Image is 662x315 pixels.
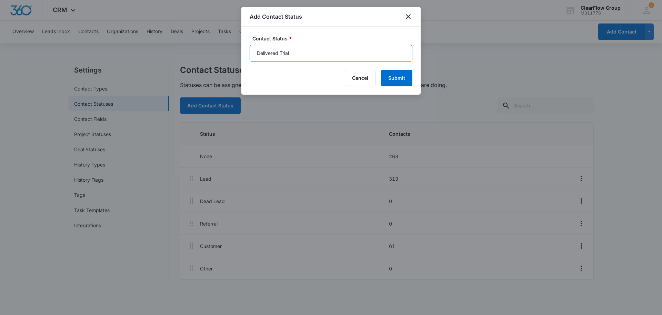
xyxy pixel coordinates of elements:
[404,12,412,21] button: close
[252,35,415,42] label: Contact Status
[250,12,302,21] h1: Add Contact Status
[381,70,412,86] button: Submit
[345,70,375,86] button: Cancel
[250,45,412,61] input: Contact Status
